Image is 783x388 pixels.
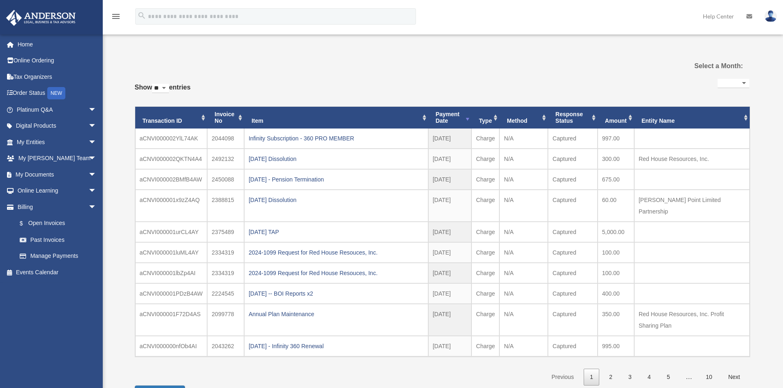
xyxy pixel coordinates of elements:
[152,84,169,93] select: Showentries
[499,263,548,283] td: N/A
[6,150,109,167] a: My [PERSON_NAME] Teamarrow_drop_down
[634,304,750,336] td: Red House Resources, Inc. Profit Sharing Plan
[135,283,208,304] td: aCNVI000001PDzB4AW
[548,129,597,149] td: Captured
[249,174,424,185] div: [DATE] - Pension Termination
[207,190,244,222] td: 2388815
[548,336,597,356] td: Captured
[471,129,499,149] td: Charge
[499,169,548,190] td: N/A
[249,288,424,299] div: [DATE] -- BOI Reports x2
[598,242,634,263] td: 100.00
[88,101,105,118] span: arrow_drop_down
[88,166,105,183] span: arrow_drop_down
[428,129,472,149] td: [DATE]
[471,304,499,336] td: Charge
[135,149,208,169] td: aCNVI000002QKTN4A4
[634,107,750,129] th: Entity Name: activate to sort column ascending
[598,107,634,129] th: Amount: activate to sort column ascending
[471,107,499,129] th: Type: activate to sort column ascending
[47,87,65,99] div: NEW
[634,190,750,222] td: [PERSON_NAME] Point Limited Partnership
[499,129,548,149] td: N/A
[135,107,208,129] th: Transaction ID: activate to sort column ascending
[207,336,244,356] td: 2043262
[499,149,548,169] td: N/A
[207,169,244,190] td: 2450088
[137,11,146,20] i: search
[598,304,634,336] td: 350.00
[6,53,109,69] a: Online Ordering
[545,369,580,386] a: Previous
[548,242,597,263] td: Captured
[6,199,109,215] a: Billingarrow_drop_down
[6,69,109,85] a: Tax Organizers
[6,101,109,118] a: Platinum Q&Aarrow_drop_down
[428,283,472,304] td: [DATE]
[548,304,597,336] td: Captured
[634,149,750,169] td: Red House Resources, Inc.
[6,36,109,53] a: Home
[249,267,424,279] div: 2024-1099 Request for Red House Resouces, Inc.
[428,336,472,356] td: [DATE]
[88,134,105,151] span: arrow_drop_down
[598,263,634,283] td: 100.00
[471,263,499,283] td: Charge
[622,369,638,386] a: 3
[6,85,109,102] a: Order StatusNEW
[548,263,597,283] td: Captured
[111,14,121,21] a: menu
[548,149,597,169] td: Captured
[12,232,105,248] a: Past Invoices
[548,222,597,242] td: Captured
[6,264,109,280] a: Events Calendar
[135,190,208,222] td: aCNVI000001x9zZ4AQ
[598,283,634,304] td: 400.00
[548,107,597,129] th: Response Status: activate to sort column ascending
[249,133,424,144] div: Infinity Subscription - 360 PRO MEMBER
[653,60,743,72] label: Select a Month:
[207,242,244,263] td: 2334319
[249,247,424,258] div: 2024-1099 Request for Red House Resouces, Inc.
[428,190,472,222] td: [DATE]
[548,190,597,222] td: Captured
[249,153,424,165] div: [DATE] Dissolution
[499,336,548,356] td: N/A
[642,369,657,386] a: 4
[428,263,472,283] td: [DATE]
[6,134,109,150] a: My Entitiesarrow_drop_down
[6,183,109,199] a: Online Learningarrow_drop_down
[598,336,634,356] td: 995.00
[135,82,191,101] label: Show entries
[207,107,244,129] th: Invoice No: activate to sort column ascending
[679,373,699,380] span: …
[249,308,424,320] div: Annual Plan Maintenance
[428,242,472,263] td: [DATE]
[4,10,78,26] img: Anderson Advisors Platinum Portal
[471,149,499,169] td: Charge
[207,222,244,242] td: 2375489
[111,11,121,21] i: menu
[598,169,634,190] td: 675.00
[24,218,28,229] span: $
[207,304,244,336] td: 2099778
[661,369,676,386] a: 5
[207,263,244,283] td: 2334319
[499,304,548,336] td: N/A
[207,129,244,149] td: 2044098
[135,263,208,283] td: aCNVI000001lbZp4AI
[249,194,424,206] div: [DATE] Dissolution
[499,222,548,242] td: N/A
[135,242,208,263] td: aCNVI000001luML4AY
[88,118,105,135] span: arrow_drop_down
[135,222,208,242] td: aCNVI000001urCL4AY
[135,336,208,356] td: aCNVI000000nfOb4AI
[207,149,244,169] td: 2492132
[471,242,499,263] td: Charge
[722,369,746,386] a: Next
[12,215,109,232] a: $Open Invoices
[135,129,208,149] td: aCNVI000002YlL74AK
[12,248,109,264] a: Manage Payments
[135,304,208,336] td: aCNVI000001F72D4AS
[428,304,472,336] td: [DATE]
